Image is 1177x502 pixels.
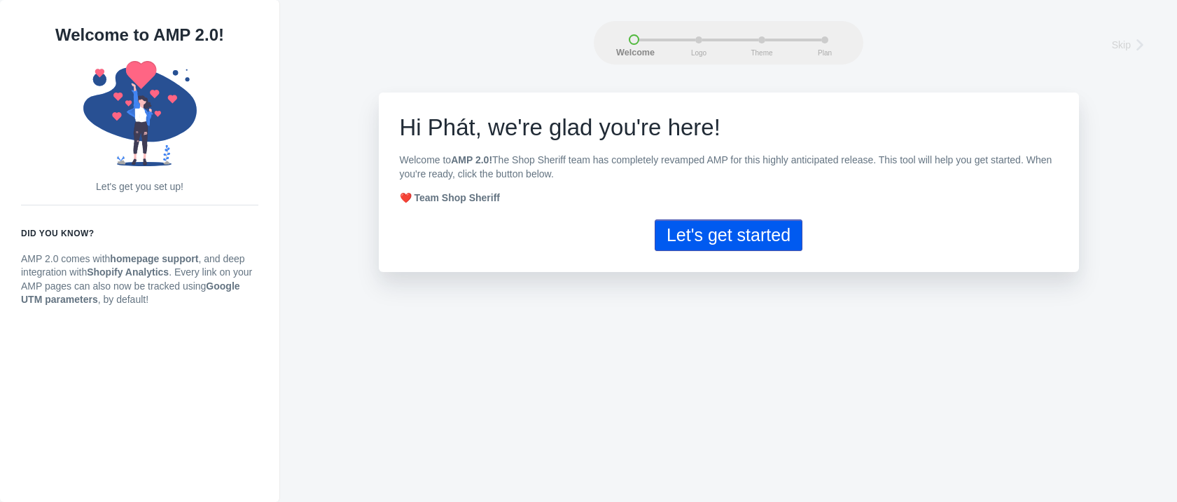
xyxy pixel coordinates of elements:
[400,192,501,203] strong: ❤️ Team Shop Sheriff
[400,114,1058,142] h1: e're glad you're here!
[744,49,779,57] span: Theme
[616,48,651,58] span: Welcome
[21,226,258,240] h6: Did you know?
[807,49,842,57] span: Plan
[681,49,716,57] span: Logo
[400,114,505,140] span: Hi Phát, w
[655,219,802,251] button: Let's get started
[451,154,492,165] b: AMP 2.0!
[21,180,258,194] p: Let's get you set up!
[110,253,198,264] strong: homepage support
[1112,38,1131,52] span: Skip
[1112,34,1152,53] a: Skip
[21,252,258,307] p: AMP 2.0 comes with , and deep integration with . Every link on your AMP pages can also now be tra...
[1107,432,1160,485] iframe: Drift Widget Chat Controller
[400,154,1058,181] p: Welcome to The Shop Sheriff team has completely revamped AMP for this highly anticipated release....
[21,21,258,49] h1: Welcome to AMP 2.0!
[21,280,240,306] strong: Google UTM parameters
[87,266,169,278] strong: Shopify Analytics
